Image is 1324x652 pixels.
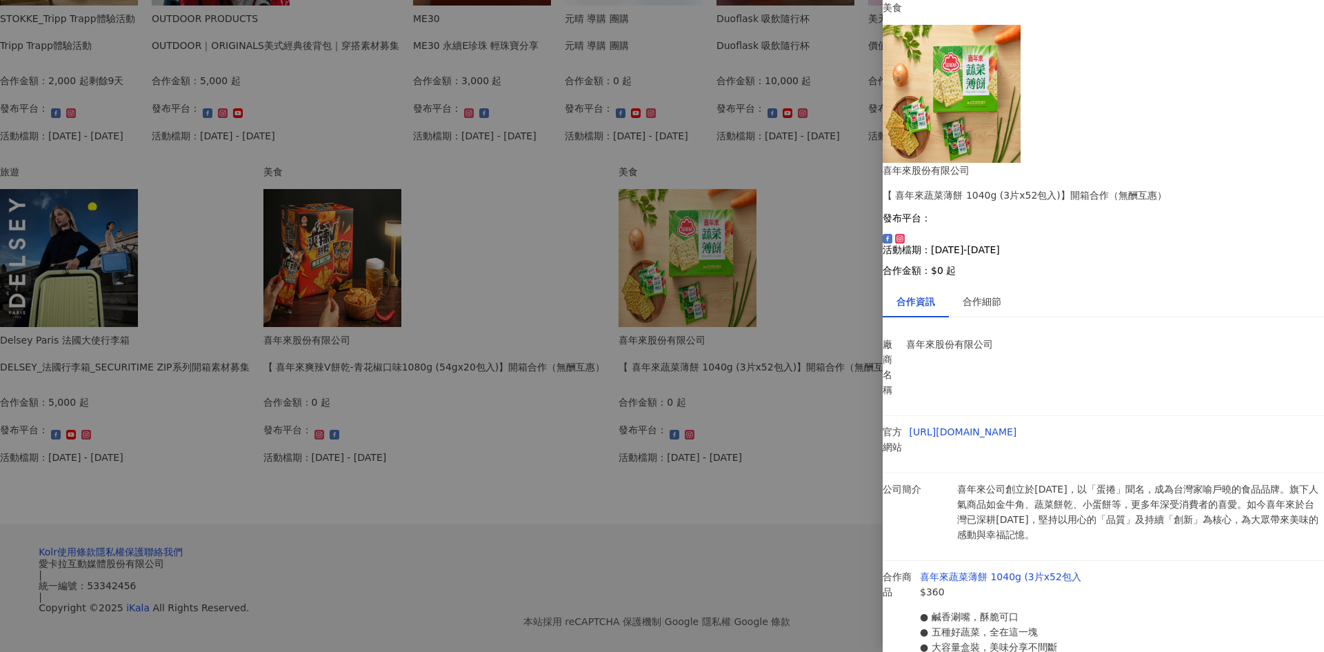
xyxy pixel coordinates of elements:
[883,213,1324,224] p: 發布平台：
[883,244,1324,255] p: 活動檔期：[DATE]-[DATE]
[883,337,899,397] p: 廠商名稱
[910,426,1017,437] a: [URL][DOMAIN_NAME]
[883,482,950,497] p: 公司簡介
[883,569,913,600] p: 合作商品
[906,337,1015,352] p: 喜年來股份有限公司
[883,265,1324,276] p: 合作金額： $0 起
[883,25,1021,163] img: 喜年來蔬菜薄餅 1040g (3片x52包入
[920,571,1081,582] a: 喜年來蔬菜薄餅 1040g (3片x52包入
[957,482,1324,542] p: 喜年來公司創立於[DATE]，以「蛋捲」聞名，成為台灣家喻戶曉的食品品牌。旗下人氣商品如金牛角、蔬菜餅乾、小蛋餅等，更多年深受消費者的喜愛。如今喜年來於台灣已深耕[DATE]，堅持以用心的「品質...
[896,294,935,309] div: 合作資訊
[963,294,1001,309] div: 合作細節
[883,188,1324,203] div: 【 喜年來蔬菜薄餅 1040g (3片x52包入)】開箱合作（無酬互惠）
[883,424,903,455] p: 官方網站
[920,584,1099,600] p: $360
[883,163,1324,178] div: 喜年來股份有限公司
